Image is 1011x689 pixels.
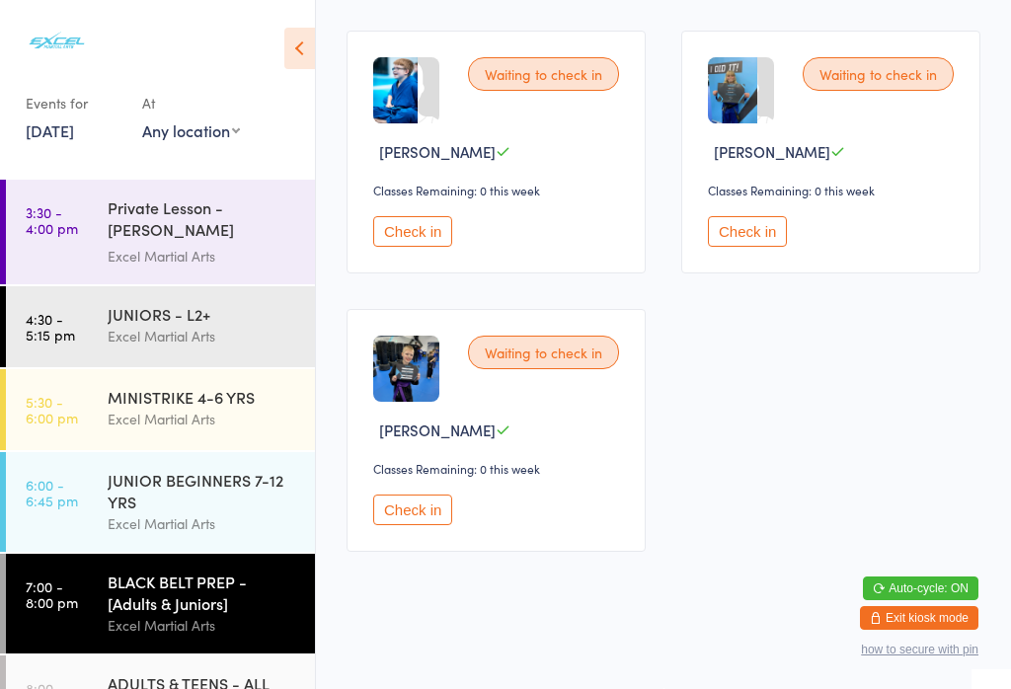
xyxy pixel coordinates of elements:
img: Excel Martial Arts [20,15,94,67]
div: At [142,87,240,119]
div: BLACK BELT PREP - [Adults & Juniors] [108,571,298,614]
div: Excel Martial Arts [108,245,298,268]
a: 3:30 -4:00 pmPrivate Lesson - [PERSON_NAME][GEOGRAPHIC_DATA]Excel Martial Arts [6,180,315,284]
div: Classes Remaining: 0 this week [708,182,960,198]
time: 3:30 - 4:00 pm [26,204,78,236]
a: 4:30 -5:15 pmJUNIORS - L2+Excel Martial Arts [6,286,315,367]
button: Check in [373,216,452,247]
div: Excel Martial Arts [108,614,298,637]
div: MINISTRIKE 4-6 YRS [108,386,298,408]
time: 5:30 - 6:00 pm [26,394,78,425]
div: Waiting to check in [468,336,619,369]
button: how to secure with pin [861,643,978,656]
button: Auto-cycle: ON [863,576,978,600]
button: Check in [373,495,452,525]
time: 7:00 - 8:00 pm [26,578,78,610]
div: Events for [26,87,122,119]
img: image1601900118.png [708,57,757,123]
div: Classes Remaining: 0 this week [373,460,625,477]
time: 6:00 - 6:45 pm [26,477,78,508]
div: Excel Martial Arts [108,408,298,430]
img: image1644698039.png [373,336,439,402]
a: [DATE] [26,119,74,141]
div: Any location [142,119,240,141]
span: [PERSON_NAME] [714,141,830,162]
time: 4:30 - 5:15 pm [26,311,75,343]
div: Classes Remaining: 0 this week [373,182,625,198]
span: [PERSON_NAME] [379,141,496,162]
div: JUNIOR BEGINNERS 7-12 YRS [108,469,298,512]
div: Waiting to check in [468,57,619,91]
a: 7:00 -8:00 pmBLACK BELT PREP - [Adults & Juniors]Excel Martial Arts [6,554,315,653]
div: Excel Martial Arts [108,325,298,347]
span: [PERSON_NAME] [379,420,496,440]
div: JUNIORS - L2+ [108,303,298,325]
div: Excel Martial Arts [108,512,298,535]
div: Waiting to check in [803,57,954,91]
img: image1606408775.png [373,57,418,123]
a: 6:00 -6:45 pmJUNIOR BEGINNERS 7-12 YRSExcel Martial Arts [6,452,315,552]
div: Private Lesson - [PERSON_NAME][GEOGRAPHIC_DATA] [108,196,298,245]
button: Exit kiosk mode [860,606,978,630]
button: Check in [708,216,787,247]
a: 5:30 -6:00 pmMINISTRIKE 4-6 YRSExcel Martial Arts [6,369,315,450]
